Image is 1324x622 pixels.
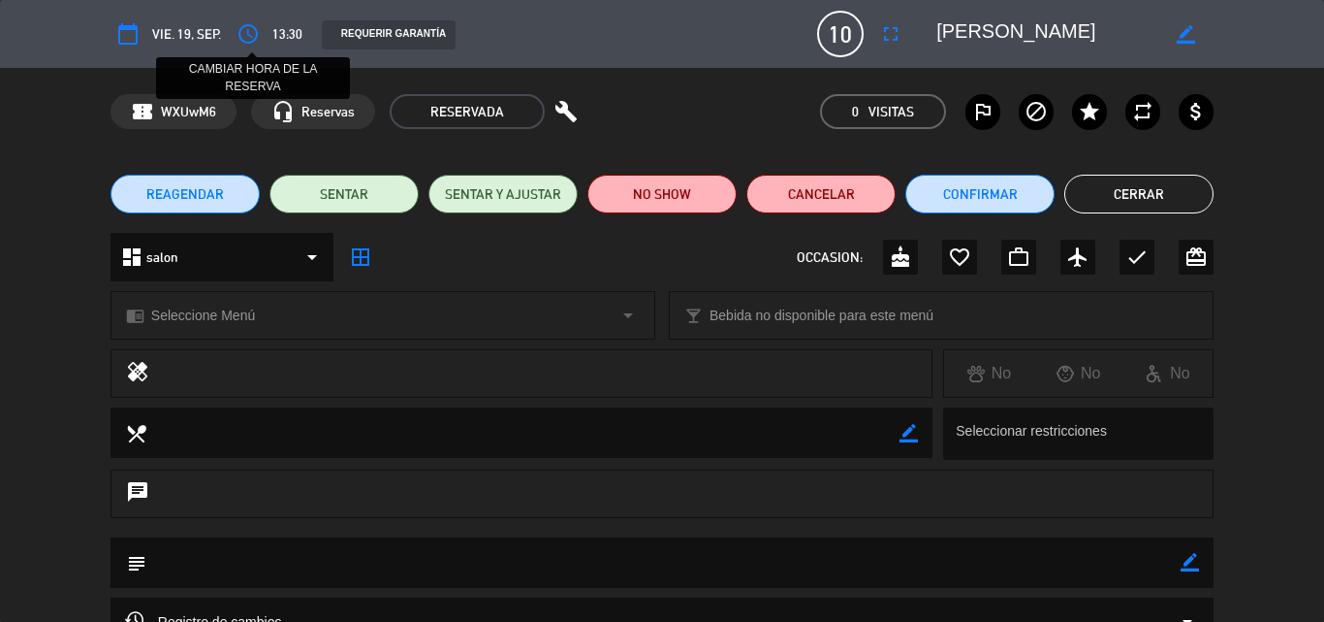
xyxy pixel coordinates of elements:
div: No [944,361,1033,386]
i: arrow_drop_down [616,304,640,327]
i: local_dining [125,422,146,443]
button: Cancelar [746,175,896,213]
i: check [1125,246,1149,269]
i: chrome_reader_mode [126,307,144,325]
div: CAMBIAR HORA DE LA RESERVA [156,57,350,100]
button: Cerrar [1064,175,1214,213]
span: vie. 19, sep. [152,23,221,46]
i: headset_mic [271,100,295,123]
i: border_all [349,246,372,269]
div: No [1123,361,1213,386]
i: favorite_border [948,246,971,269]
i: block [1025,100,1048,123]
em: Visitas [868,101,914,123]
i: arrow_drop_down [300,246,324,269]
i: calendar_today [116,22,140,46]
i: repeat [1131,100,1154,123]
span: salon [146,246,178,269]
span: OCCASION: [797,246,863,269]
i: border_color [1177,25,1195,44]
i: access_time [236,22,260,46]
button: fullscreen [873,16,908,51]
span: 13:30 [272,23,302,46]
button: Confirmar [905,175,1055,213]
i: fullscreen [879,22,902,46]
div: REQUERIR GARANTÍA [322,20,456,49]
i: local_bar [684,307,703,325]
i: dashboard [120,246,143,269]
button: SENTAR [269,175,419,213]
button: NO SHOW [587,175,737,213]
span: WXUwM6 [161,101,216,123]
span: 10 [817,11,864,57]
i: border_color [1181,553,1199,572]
span: Reservas [301,101,355,123]
span: Bebida no disponible para este menú [709,305,933,327]
i: attach_money [1184,100,1208,123]
span: REAGENDAR [146,184,224,205]
span: Seleccione Menú [151,305,255,327]
span: confirmation_number [131,100,154,123]
i: cake [889,246,912,269]
div: No [1034,361,1123,386]
i: subject [125,552,146,573]
button: access_time [231,16,266,51]
span: RESERVADA [390,94,545,129]
i: star [1078,100,1101,123]
span: 0 [852,101,859,123]
i: airplanemode_active [1066,246,1089,269]
button: calendar_today [110,16,145,51]
i: healing [126,360,149,387]
i: border_color [899,424,918,442]
i: chat [126,480,149,507]
button: SENTAR Y AJUSTAR [428,175,578,213]
i: outlined_flag [971,100,994,123]
i: card_giftcard [1184,246,1208,269]
i: build [554,100,578,123]
i: work_outline [1007,246,1030,269]
button: REAGENDAR [110,175,260,213]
